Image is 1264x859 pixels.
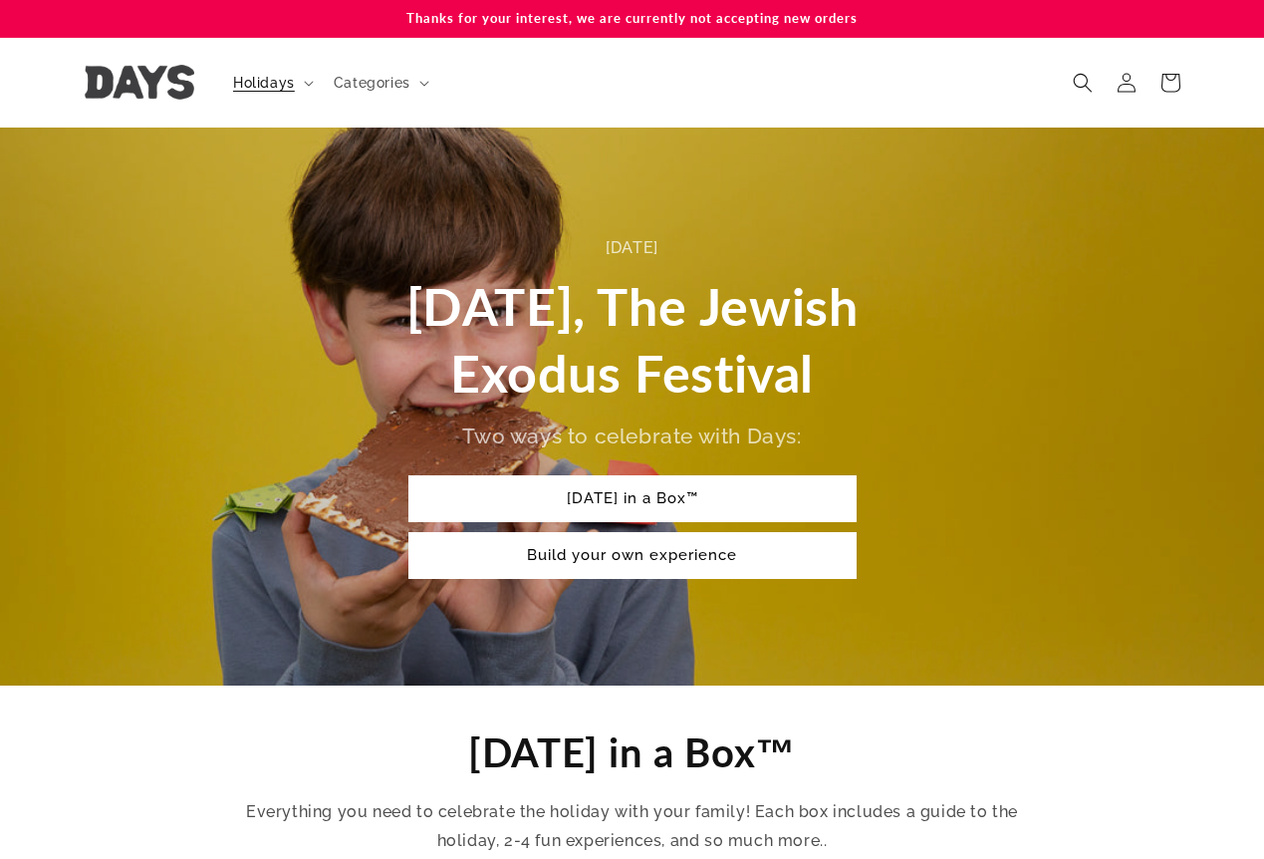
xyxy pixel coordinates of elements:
[329,234,936,263] div: [DATE]
[462,424,801,448] span: Two ways to celebrate with Days:
[1061,61,1105,105] summary: Search
[408,532,857,579] a: Build your own experience
[322,62,437,104] summary: Categories
[244,798,1021,856] p: Everything you need to celebrate the holiday with your family! Each box includes a guide to the h...
[221,62,322,104] summary: Holidays
[233,74,295,92] span: Holidays
[468,728,796,776] span: [DATE] in a Box™
[408,475,857,522] a: [DATE] in a Box™
[334,74,410,92] span: Categories
[406,275,859,405] span: [DATE], The Jewish Exodus Festival
[85,65,194,100] img: Days United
